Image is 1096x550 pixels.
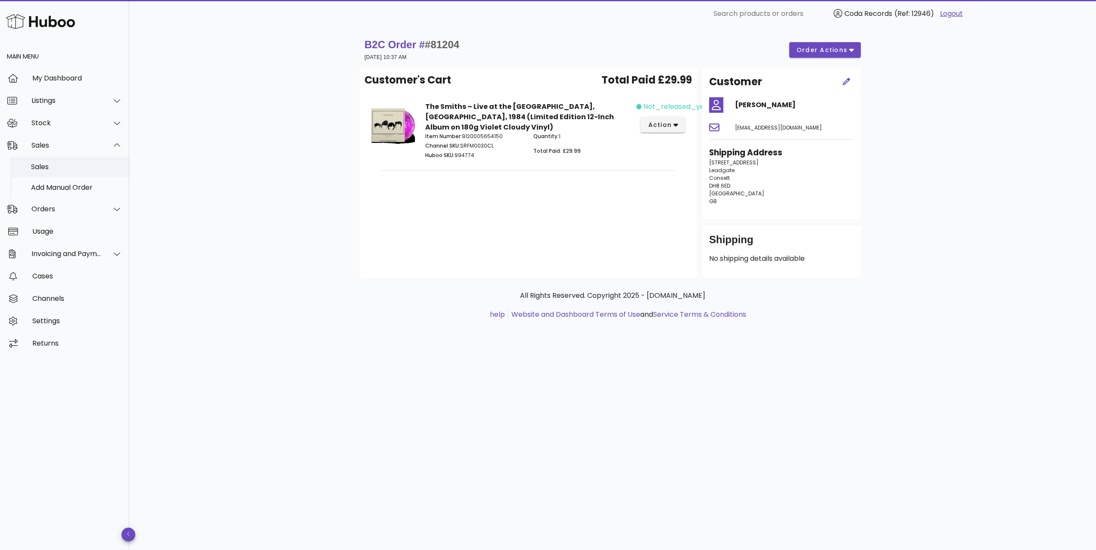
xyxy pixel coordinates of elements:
h4: [PERSON_NAME] [735,100,854,110]
strong: B2C Order # [364,39,459,50]
h2: Customer [709,74,762,90]
div: Invoicing and Payments [31,250,102,258]
span: Total Paid: £29.99 [533,147,581,154]
div: Sales [31,141,102,149]
div: Sales [31,163,122,171]
span: [GEOGRAPHIC_DATA] [709,190,764,197]
div: Usage [32,227,122,235]
strong: The Smiths – Live at the [GEOGRAPHIC_DATA], [GEOGRAPHIC_DATA], 1984 (Limited Edition 12-Inch Albu... [425,102,614,132]
small: [DATE] 10:37 AM [364,54,407,60]
div: Add Manual Order [31,183,122,192]
button: order actions [789,42,861,58]
li: and [508,309,746,320]
span: #81204 [425,39,459,50]
div: Listings [31,96,102,105]
span: Leadgate [709,167,735,174]
div: Returns [32,339,122,347]
p: 994774 [425,151,523,159]
span: (Ref: 12946) [894,9,934,19]
span: action [648,121,672,130]
p: No shipping details available [709,253,854,264]
a: Website and Dashboard Terms of Use [511,309,640,319]
span: [STREET_ADDRESS] [709,159,759,166]
a: Service Terms & Conditions [653,309,746,319]
div: Shipping [709,233,854,253]
span: Huboo SKU: [425,151,455,159]
span: order actions [796,46,848,55]
span: not_released_yet [643,102,707,112]
span: Coda Records [844,9,892,19]
p: All Rights Reserved. Copyright 2025 - [DOMAIN_NAME] [366,290,859,301]
a: Logout [940,9,963,19]
span: Channel SKU: [425,142,460,149]
span: Quantity: [533,133,559,140]
div: Cases [32,272,122,280]
p: 9120005654150 [425,133,523,140]
p: SRFM0030CL [425,142,523,150]
h3: Shipping Address [709,147,854,159]
span: Item Number: [425,133,462,140]
div: Channels [32,294,122,303]
span: DH8 6ED [709,182,730,189]
button: action [641,117,685,133]
img: Product Image [371,102,415,149]
p: 1 [533,133,631,140]
span: [EMAIL_ADDRESS][DOMAIN_NAME] [735,124,822,131]
div: My Dashboard [32,74,122,82]
img: Huboo Logo [6,12,75,31]
div: Orders [31,205,102,213]
span: GB [709,198,717,205]
div: Stock [31,119,102,127]
span: Consett [709,174,730,182]
span: Total Paid £29.99 [601,72,692,88]
a: help [490,309,505,319]
div: Settings [32,317,122,325]
span: Customer's Cart [364,72,451,88]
